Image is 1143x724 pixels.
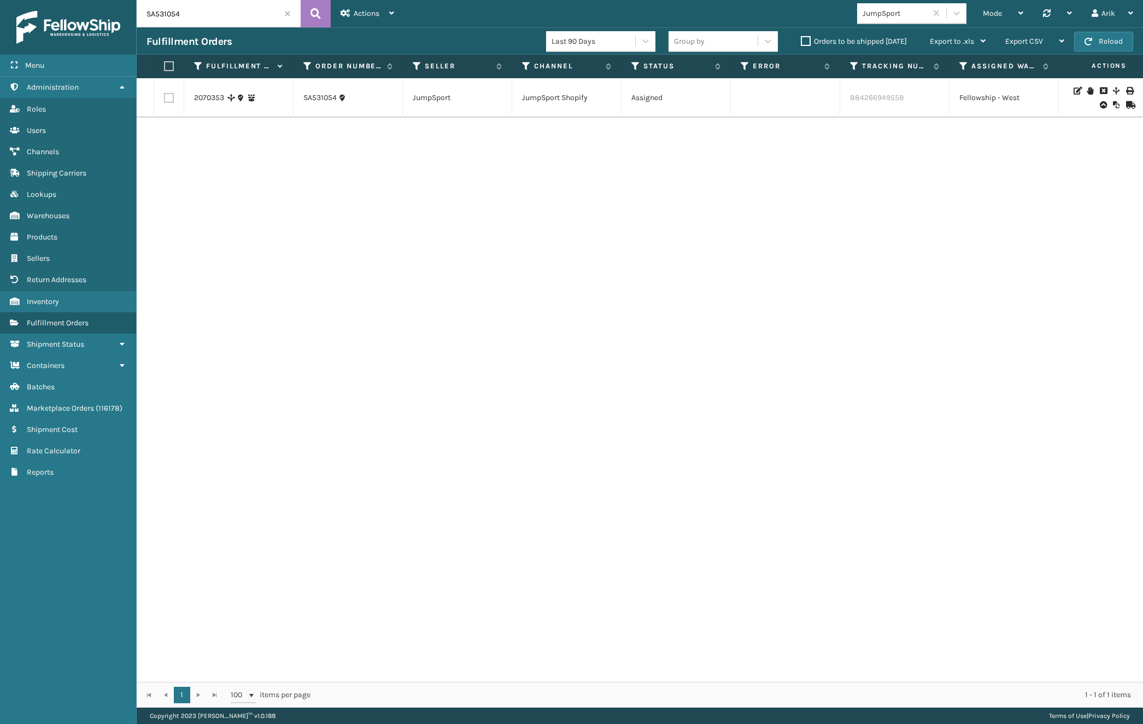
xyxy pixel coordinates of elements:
[27,382,55,392] span: Batches
[753,61,819,71] label: Error
[194,92,224,103] a: 2070353
[840,78,949,118] td: 884266949558
[27,147,59,156] span: Channels
[27,168,86,178] span: Shipping Carriers
[1049,708,1130,724] div: |
[27,468,54,477] span: Reports
[16,11,120,44] img: logo
[622,78,731,118] td: Assigned
[27,446,80,456] span: Rate Calculator
[27,126,46,135] span: Users
[96,404,122,413] span: ( 116178 )
[862,61,928,71] label: Tracking Number
[1113,101,1119,109] i: Reoptimize
[643,61,710,71] label: Status
[315,61,382,71] label: Order Number
[27,297,59,306] span: Inventory
[983,9,1002,18] span: Mode
[1100,87,1106,95] i: Cancel Fulfillment Order
[512,78,622,118] td: JumpSport Shopify
[1126,101,1133,109] i: Mark as Shipped
[27,211,69,220] span: Warehouses
[674,36,705,47] div: Group by
[27,232,57,242] span: Products
[1057,57,1133,75] span: Actions
[27,425,78,434] span: Shipment Cost
[206,61,272,71] label: Fulfillment Order Id
[27,340,84,349] span: Shipment Status
[303,92,337,103] a: SA531054
[425,61,491,71] label: Seller
[27,404,94,413] span: Marketplace Orders
[27,254,50,263] span: Sellers
[552,36,636,47] div: Last 90 Days
[27,318,89,328] span: Fulfillment Orders
[174,687,190,703] a: 1
[403,78,512,118] td: JumpSport
[231,690,247,700] span: 100
[863,8,928,19] div: JumpSport
[27,275,86,284] span: Return Addresses
[1049,712,1087,720] a: Terms of Use
[231,687,310,703] span: items per page
[1074,87,1080,95] i: Edit
[27,83,79,92] span: Administration
[1087,87,1093,95] i: On Hold
[971,61,1038,71] label: Assigned Warehouse
[949,78,1059,118] td: Fellowship - West
[1100,101,1106,109] i: Upload BOL
[150,708,276,724] p: Copyright 2023 [PERSON_NAME]™ v 1.0.188
[354,9,379,18] span: Actions
[27,361,65,370] span: Containers
[1113,87,1119,95] i: Edit Fulfillment Order Split
[534,61,600,71] label: Channel
[1088,712,1130,720] a: Privacy Policy
[25,61,44,70] span: Menu
[146,35,232,48] h3: Fulfillment Orders
[27,190,56,199] span: Lookups
[801,37,907,46] label: Orders to be shipped [DATE]
[1126,87,1133,95] i: Print BOL
[27,104,46,114] span: Roles
[1005,37,1043,46] span: Export CSV
[1074,32,1133,51] button: Reload
[930,37,974,46] span: Export to .xls
[326,690,1131,700] div: 1 - 1 of 1 items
